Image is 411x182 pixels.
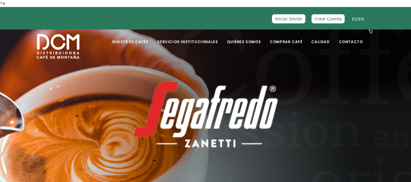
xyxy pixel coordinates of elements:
[352,15,364,22] span: /
[335,30,367,44] a: Contacto
[266,30,306,44] a: Comprar Café
[109,30,152,44] a: Nuestros Cafés
[223,30,264,44] a: Quiénes Somos
[272,14,305,23] a: Iniciar Sesión
[352,16,357,22] a: ES
[312,14,345,23] a: Crear Cuenta
[154,30,221,44] a: Servicios Institucionales
[308,30,333,44] a: Calidad
[358,16,364,22] a: EN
